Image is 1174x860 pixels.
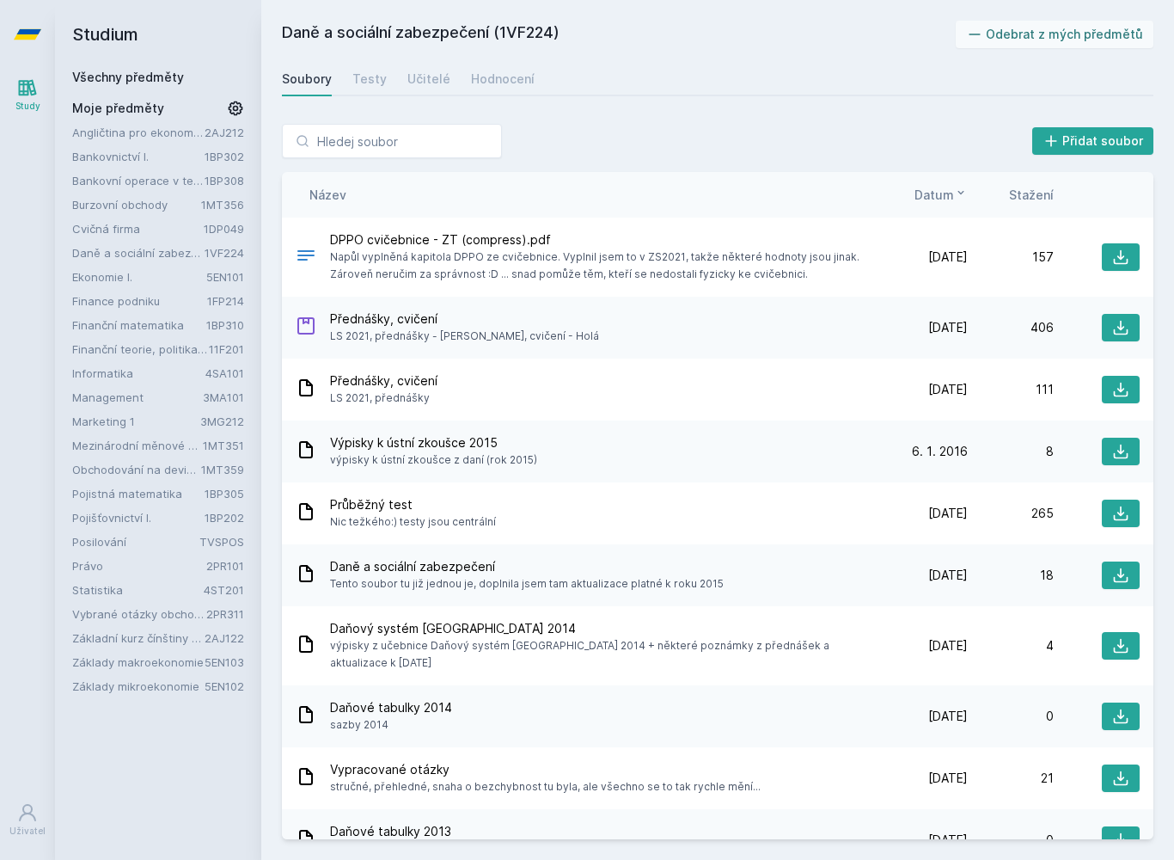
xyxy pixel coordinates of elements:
[205,126,244,139] a: 2AJ212
[205,679,244,693] a: 5EN102
[206,607,244,621] a: 2PR311
[330,249,875,283] span: Napůl vyplněná kapitola DPPO ze cvičebnice. Vyplnil jsem to v ZS2021, takže některé hodnoty jsou ...
[15,100,40,113] div: Study
[205,631,244,645] a: 2AJ122
[72,244,205,261] a: Daně a sociální zabezpečení
[928,708,968,725] span: [DATE]
[928,637,968,654] span: [DATE]
[928,249,968,266] span: [DATE]
[199,535,244,549] a: TVSPOS
[330,390,437,407] span: LS 2021, přednášky
[956,21,1154,48] button: Odebrat z mých předmětů
[912,443,968,460] span: 6. 1. 2016
[72,413,200,430] a: Marketing 1
[330,575,724,593] span: Tento soubor tu již jednou je, doplnila jsem tam aktualizace platné k roku 2015
[471,71,535,88] div: Hodnocení
[282,124,502,158] input: Hledej soubor
[330,451,537,469] span: výpisky k ústní zkoušce z daní (rok 2015)
[204,583,244,597] a: 4ST201
[72,557,206,574] a: Právo
[72,196,201,213] a: Burzovní obchody
[72,533,199,550] a: Posilování
[207,294,244,308] a: 1FP214
[72,389,203,406] a: Management
[201,463,244,476] a: 1MT359
[200,415,244,428] a: 3MG212
[72,678,205,695] a: Základy mikroekonomie
[9,825,46,838] div: Uživatel
[209,342,244,356] a: 11F201
[928,832,968,849] span: [DATE]
[282,62,332,96] a: Soubory
[72,365,205,382] a: Informatika
[205,150,244,163] a: 1BP302
[968,637,1054,654] div: 4
[330,328,599,345] span: LS 2021, přednášky - [PERSON_NAME], cvičení - Holá
[309,186,346,204] button: Název
[72,220,204,237] a: Cvičná firma
[330,372,437,390] span: Přednášky, cvičení
[72,172,205,189] a: Bankovní operace v teorii a praxi
[204,222,244,236] a: 1DP049
[206,559,244,573] a: 2PR101
[330,558,724,575] span: Daně a sociální zabezpečení
[407,71,450,88] div: Učitelé
[72,485,205,502] a: Pojistná matematika
[471,62,535,96] a: Hodnocení
[3,794,52,846] a: Uživatel
[968,381,1054,398] div: 111
[72,100,164,117] span: Moje předměty
[72,605,206,623] a: Vybrané otázky obchodního práva
[968,567,1054,584] div: 18
[282,71,332,88] div: Soubory
[72,148,205,165] a: Bankovnictví I.
[928,567,968,584] span: [DATE]
[205,366,244,380] a: 4SA101
[330,778,761,795] span: stručné, přehledné, snaha o bezchybnost tu byla, ale všechno se to tak rychle mění...
[330,310,599,328] span: Přednášky, cvičení
[72,341,209,358] a: Finanční teorie, politika a instituce
[330,434,537,451] span: Výpisky k ústní zkoušce 2015
[928,505,968,522] span: [DATE]
[72,437,203,454] a: Mezinárodní měnové a finanční instituce
[330,637,875,672] span: výpisky z učebnice Daňový systém [GEOGRAPHIC_DATA] 2014 + některé poznámky z přednášek a aktualiz...
[914,186,954,204] span: Datum
[330,620,875,637] span: Daňový systém [GEOGRAPHIC_DATA] 2014
[72,461,201,478] a: Obchodování na devizovém trhu
[72,654,205,671] a: Základy makroekonomie
[3,69,52,121] a: Study
[206,318,244,332] a: 1BP310
[72,70,184,84] a: Všechny předměty
[968,770,1054,787] div: 21
[352,62,387,96] a: Testy
[201,198,244,212] a: 1MT356
[296,245,316,270] div: PDF
[968,319,1054,336] div: 406
[203,439,244,452] a: 1MT351
[330,716,452,734] span: sazby 2014
[1009,186,1054,204] button: Stažení
[330,761,761,778] span: Vypracované otázky
[352,71,387,88] div: Testy
[968,708,1054,725] div: 0
[1032,127,1154,155] button: Přidat soubor
[928,381,968,398] span: [DATE]
[72,630,205,647] a: Základní kurz čínštiny B (A1)
[206,270,244,284] a: 5EN101
[205,511,244,525] a: 1BP202
[330,513,496,531] span: Nic težkého:) testy jsou centrální
[72,268,206,286] a: Ekonomie I.
[407,62,450,96] a: Učitelé
[330,496,496,513] span: Průběžný test
[330,231,875,249] span: DPPO cvičebnice - ZT (compress).pdf
[205,246,244,260] a: 1VF224
[928,770,968,787] span: [DATE]
[968,443,1054,460] div: 8
[72,292,207,310] a: Finance podniku
[72,581,204,599] a: Statistika
[968,832,1054,849] div: 0
[205,487,244,501] a: 1BP305
[968,505,1054,522] div: 265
